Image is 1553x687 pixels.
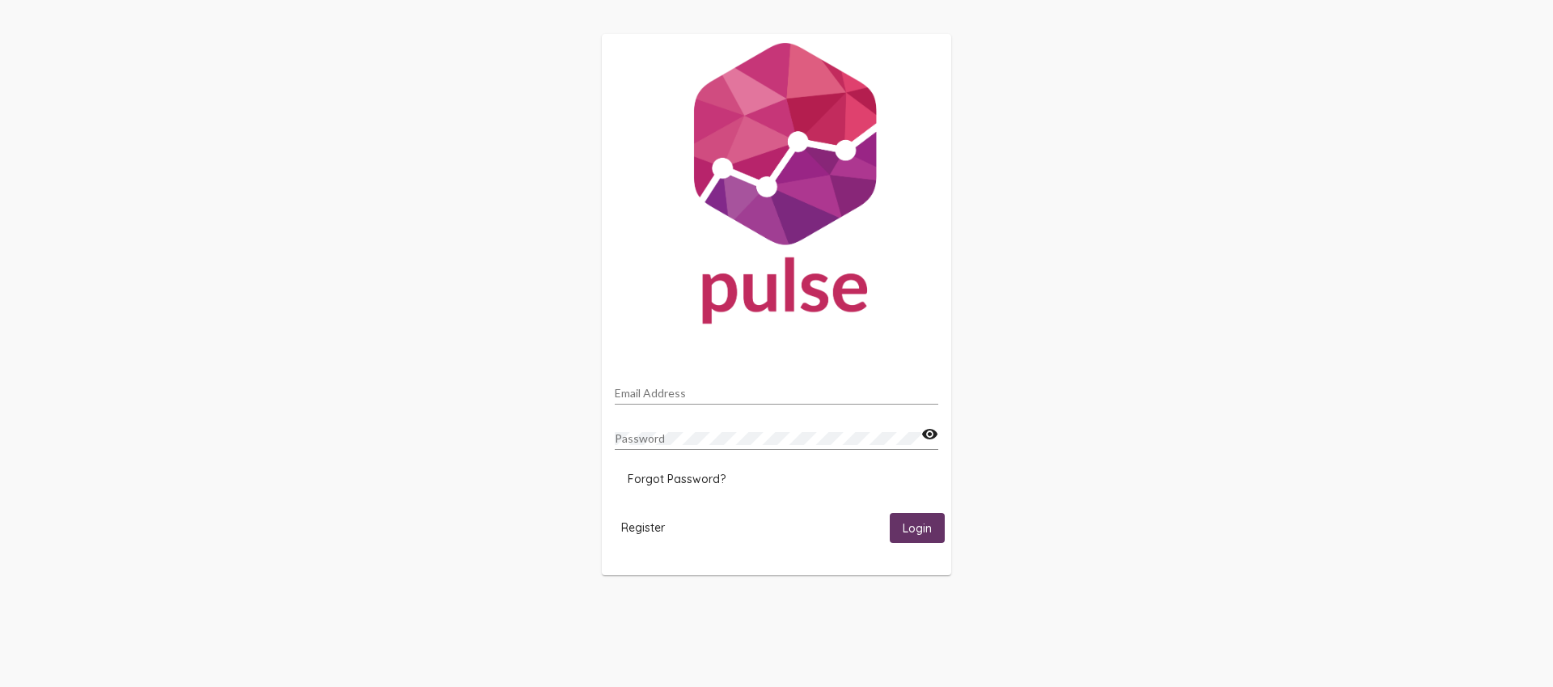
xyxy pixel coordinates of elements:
[903,521,932,536] span: Login
[602,34,951,340] img: Pulse For Good Logo
[890,513,945,543] button: Login
[921,425,938,444] mat-icon: visibility
[621,520,665,535] span: Register
[628,472,726,486] span: Forgot Password?
[615,464,738,494] button: Forgot Password?
[608,513,678,543] button: Register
